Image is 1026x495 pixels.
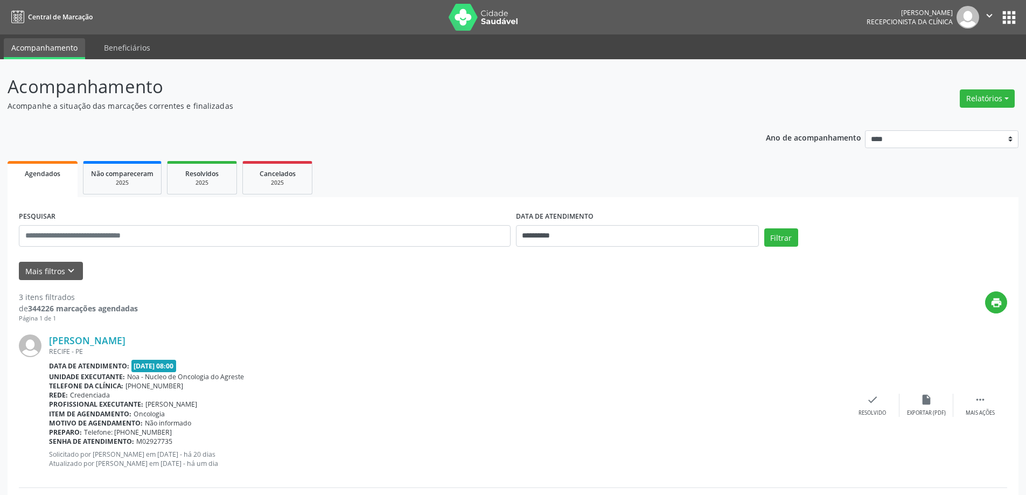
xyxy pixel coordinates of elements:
span: Resolvidos [185,169,219,178]
div: RECIFE - PE [49,347,846,356]
button: Relatórios [960,89,1015,108]
img: img [957,6,979,29]
i: print [990,297,1002,309]
span: Central de Marcação [28,12,93,22]
span: M02927735 [136,437,172,446]
span: Cancelados [260,169,296,178]
b: Item de agendamento: [49,409,131,419]
div: [PERSON_NAME] [867,8,953,17]
div: 3 itens filtrados [19,291,138,303]
button: print [985,291,1007,313]
i: insert_drive_file [920,394,932,406]
span: Telefone: [PHONE_NUMBER] [84,428,172,437]
div: Exportar (PDF) [907,409,946,417]
span: Agendados [25,169,60,178]
span: Oncologia [134,409,165,419]
div: 2025 [175,179,229,187]
p: Acompanhamento [8,73,715,100]
label: DATA DE ATENDIMENTO [516,208,594,225]
div: Página 1 de 1 [19,314,138,323]
div: Resolvido [859,409,886,417]
i:  [983,10,995,22]
button: apps [1000,8,1018,27]
div: 2025 [91,179,153,187]
span: [PERSON_NAME] [145,400,197,409]
b: Motivo de agendamento: [49,419,143,428]
b: Unidade executante: [49,372,125,381]
img: img [19,334,41,357]
label: PESQUISAR [19,208,55,225]
i: keyboard_arrow_down [65,265,77,277]
a: Acompanhamento [4,38,85,59]
span: Não compareceram [91,169,153,178]
span: Noa - Nucleo de Oncologia do Agreste [127,372,244,381]
div: de [19,303,138,314]
button:  [979,6,1000,29]
div: Mais ações [966,409,995,417]
a: Central de Marcação [8,8,93,26]
b: Rede: [49,391,68,400]
i:  [974,394,986,406]
p: Ano de acompanhamento [766,130,861,144]
div: 2025 [250,179,304,187]
button: Filtrar [764,228,798,247]
button: Mais filtroskeyboard_arrow_down [19,262,83,281]
span: [DATE] 08:00 [131,360,177,372]
b: Preparo: [49,428,82,437]
strong: 344226 marcações agendadas [28,303,138,313]
p: Acompanhe a situação das marcações correntes e finalizadas [8,100,715,111]
b: Data de atendimento: [49,361,129,371]
span: Credenciada [70,391,110,400]
p: Solicitado por [PERSON_NAME] em [DATE] - há 20 dias Atualizado por [PERSON_NAME] em [DATE] - há u... [49,450,846,468]
a: Beneficiários [96,38,158,57]
span: Não informado [145,419,191,428]
b: Profissional executante: [49,400,143,409]
span: Recepcionista da clínica [867,17,953,26]
i: check [867,394,878,406]
a: [PERSON_NAME] [49,334,125,346]
b: Senha de atendimento: [49,437,134,446]
span: [PHONE_NUMBER] [125,381,183,391]
b: Telefone da clínica: [49,381,123,391]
